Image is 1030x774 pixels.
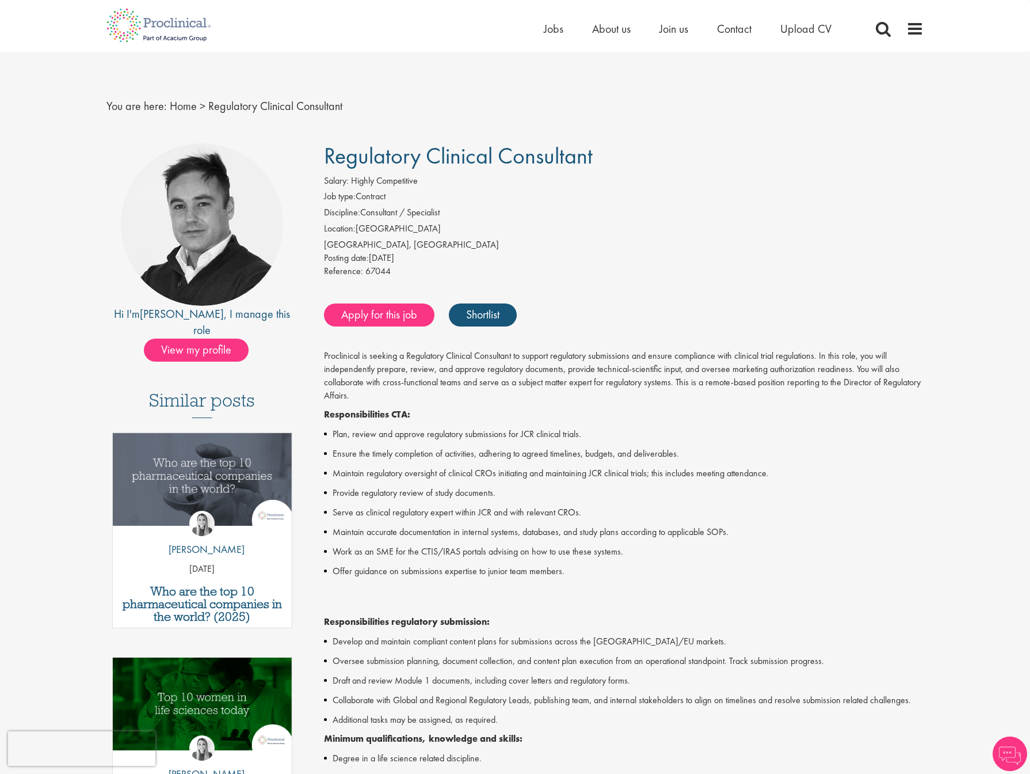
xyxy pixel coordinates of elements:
[144,341,260,356] a: View my profile
[113,433,292,526] img: Top 10 pharmaceutical companies in the world 2025
[324,427,924,441] li: Plan, review and approve regulatory submissions for JCR clinical trials.
[324,674,924,688] li: Draft and review Module 1 documents, including cover letters and regulatory forms.
[144,339,249,362] span: View my profile
[189,511,215,536] img: Hannah Burke
[993,737,1027,771] img: Chatbot
[200,98,205,113] span: >
[324,635,924,648] li: Develop and maintain compliant content plans for submissions across the [GEOGRAPHIC_DATA]/EU mark...
[449,303,517,327] a: Shortlist
[780,21,831,36] a: Upload CV
[717,21,751,36] a: Contact
[324,466,924,480] li: Maintain regulatory oversight of clinical CROs initiating and maintaining JCR clinical trials; th...
[113,658,292,750] img: Top 10 women in life sciences today
[324,190,356,203] label: Job type:
[324,713,924,727] li: Additional tasks may be assigned, as required.
[324,238,924,252] div: [GEOGRAPHIC_DATA], [GEOGRAPHIC_DATA]
[324,564,924,578] li: Offer guidance on submissions expertise to junior team members.
[324,693,924,707] li: Collaborate with Global and Regional Regulatory Leads, publishing team, and internal stakeholders...
[324,303,434,327] a: Apply for this job
[324,752,924,765] li: Degree in a life science related discipline.
[324,252,924,265] div: [DATE]
[113,658,292,760] a: Link to a post
[324,525,924,539] li: Maintain accurate documentation in internal systems, databases, and study plans according to appl...
[324,252,369,264] span: Posting date:
[324,222,924,238] li: [GEOGRAPHIC_DATA]
[189,735,215,761] img: Hannah Burke
[160,542,245,557] p: [PERSON_NAME]
[324,174,349,188] label: Salary:
[140,306,224,321] a: [PERSON_NAME]
[659,21,688,36] a: Join us
[324,545,924,559] li: Work as an SME for the CTIS/IRAS portals advising on how to use these systems.
[119,585,286,623] a: Who are the top 10 pharmaceutical companies in the world? (2025)
[324,206,924,222] li: Consultant / Specialist
[324,616,490,628] strong: Responsibilities regulatory submission:
[121,143,283,306] img: imeage of recruiter Peter Duvall
[170,98,197,113] a: breadcrumb link
[113,433,292,535] a: Link to a post
[324,486,924,500] li: Provide regulatory review of study documents.
[106,98,167,113] span: You are here:
[365,265,391,277] span: 67044
[324,654,924,668] li: Oversee submission planning, document collection, and content plan execution from an operational ...
[160,511,245,563] a: Hannah Burke [PERSON_NAME]
[324,190,924,206] li: Contract
[324,350,924,402] p: Proclinical is seeking a Regulatory Clinical Consultant to support regulatory submissions and ens...
[324,265,363,278] label: Reference:
[592,21,631,36] a: About us
[324,222,356,236] label: Location:
[113,563,292,576] p: [DATE]
[106,306,298,339] div: Hi I'm , I manage this role
[544,21,563,36] a: Jobs
[324,206,360,219] label: Discipline:
[8,731,155,766] iframe: reCAPTCHA
[324,141,593,170] span: Regulatory Clinical Consultant
[208,98,342,113] span: Regulatory Clinical Consultant
[324,506,924,519] li: Serve as clinical regulatory expert within JCR and with relevant CROs.
[351,174,418,187] span: Highly Competitive
[324,733,522,745] strong: Minimum qualifications, knowledge and skills:
[324,447,924,461] li: Ensure the timely completion of activities, adhering to agreed timelines, budgets, and deliverables.
[324,408,410,420] strong: Responsibilities CTA:
[149,390,255,418] h3: Similar posts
